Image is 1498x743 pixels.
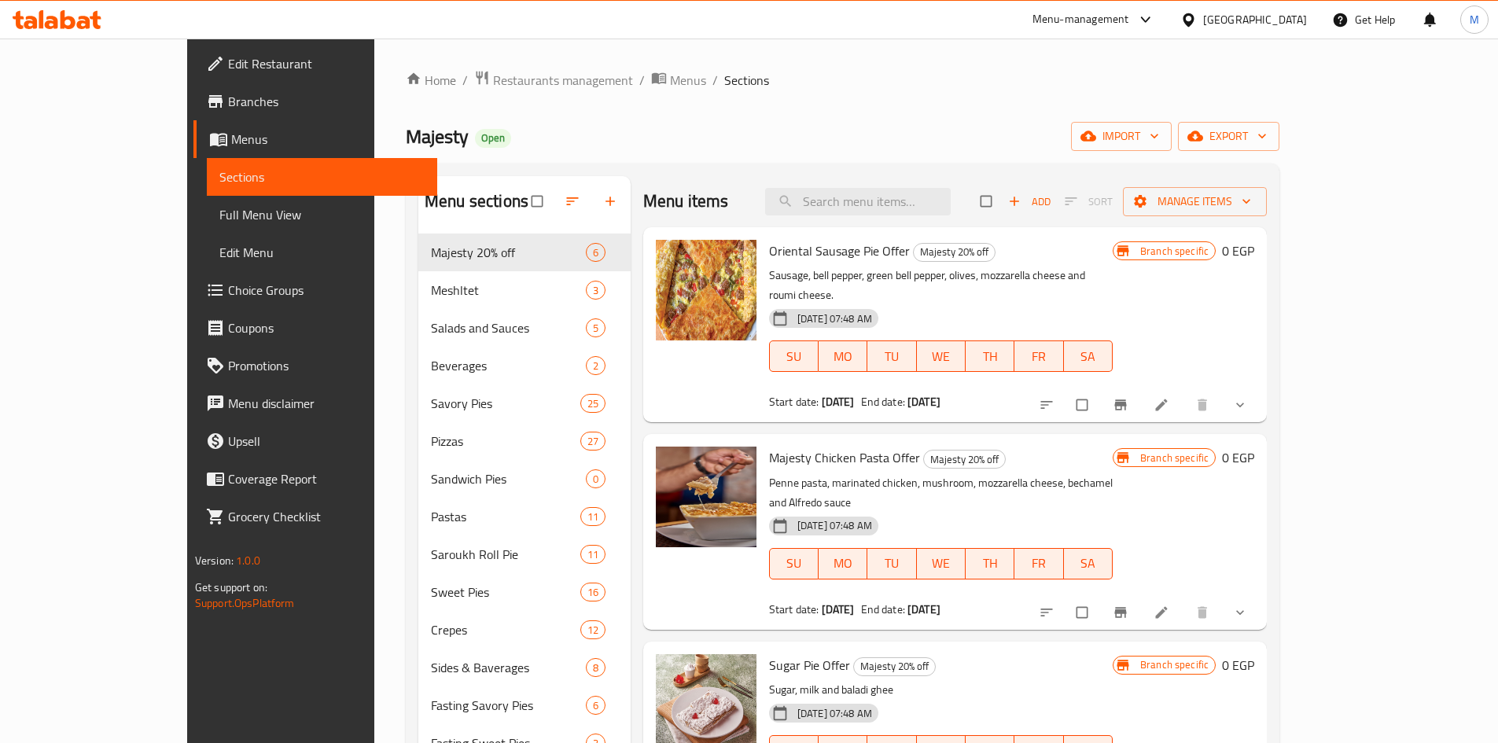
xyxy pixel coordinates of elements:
div: items [586,281,605,300]
div: Salads and Sauces5 [418,309,631,347]
span: Oriental Sausage Pie Offer [769,239,910,263]
button: SU [769,340,819,372]
span: Start date: [769,392,819,412]
span: Majesty 20% off [924,451,1005,469]
span: Select to update [1067,598,1100,627]
span: SU [776,345,812,368]
a: Support.OpsPlatform [195,593,295,613]
span: Choice Groups [228,281,425,300]
button: TH [966,340,1014,372]
h6: 0 EGP [1222,240,1254,262]
a: Edit menu item [1154,397,1172,413]
span: Majesty 20% off [854,657,935,675]
nav: breadcrumb [406,70,1279,90]
span: SA [1070,345,1106,368]
span: 25 [581,396,605,411]
button: TU [867,548,916,579]
button: MO [819,548,867,579]
span: TH [972,552,1008,575]
span: Get support on: [195,577,267,598]
span: 27 [581,434,605,449]
div: Open [475,129,511,148]
span: M [1470,11,1479,28]
span: Restaurants management [493,71,633,90]
span: Upsell [228,432,425,451]
a: Menus [193,120,437,158]
button: import [1071,122,1172,151]
a: Restaurants management [474,70,633,90]
svg: Show Choices [1232,605,1248,620]
span: 11 [581,547,605,562]
span: Sort sections [555,184,593,219]
button: Branch-specific-item [1103,388,1141,422]
span: Manage items [1135,192,1254,211]
span: Sugar Pie Offer [769,653,850,677]
span: MO [825,345,861,368]
div: Savory Pies25 [418,384,631,422]
b: [DATE] [822,392,855,412]
p: Sausage, bell pepper, green bell pepper, olives, mozzarella cheese and roumi cheese. [769,266,1113,305]
div: items [580,507,605,526]
span: FR [1021,552,1057,575]
a: Coverage Report [193,460,437,498]
span: import [1084,127,1159,146]
span: TU [874,345,910,368]
span: Salads and Sauces [431,318,586,337]
span: Pastas [431,507,580,526]
div: items [580,583,605,601]
span: FR [1021,345,1057,368]
span: SU [776,552,812,575]
button: SA [1064,340,1113,372]
b: [DATE] [907,392,940,412]
div: [GEOGRAPHIC_DATA] [1203,11,1307,28]
button: TH [966,548,1014,579]
span: Majesty 20% off [431,243,586,262]
div: Saroukh Roll Pie [431,545,580,564]
a: Grocery Checklist [193,498,437,535]
span: Edit Menu [219,243,425,262]
span: Meshltet [431,281,586,300]
div: items [586,658,605,677]
span: Majesty 20% off [914,243,995,261]
button: FR [1014,340,1063,372]
span: [DATE] 07:48 AM [791,518,878,533]
div: Majesty 20% off [853,657,936,676]
a: Edit Restaurant [193,45,437,83]
span: Sides & Baverages [431,658,586,677]
span: Menus [231,130,425,149]
a: Menu disclaimer [193,384,437,422]
span: Select to update [1067,390,1100,420]
button: Add [1004,189,1054,214]
span: 16 [581,585,605,600]
button: FR [1014,548,1063,579]
span: Majesty Chicken Pasta Offer [769,446,920,469]
button: show more [1223,388,1261,422]
a: Promotions [193,347,437,384]
span: Select all sections [522,186,555,216]
button: SA [1064,548,1113,579]
span: 0 [587,472,605,487]
button: show more [1223,595,1261,630]
div: items [580,432,605,451]
span: Edit Restaurant [228,54,425,73]
span: WE [923,552,959,575]
span: export [1191,127,1267,146]
button: sort-choices [1029,388,1067,422]
span: Promotions [228,356,425,375]
div: items [586,318,605,337]
div: Fasting Savory Pies [431,696,586,715]
span: Start date: [769,599,819,620]
div: items [580,620,605,639]
span: Coupons [228,318,425,337]
span: Sweet Pies [431,583,580,601]
h6: 0 EGP [1222,654,1254,676]
button: sort-choices [1029,595,1067,630]
span: Add item [1004,189,1054,214]
span: Crepes [431,620,580,639]
a: Upsell [193,422,437,460]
